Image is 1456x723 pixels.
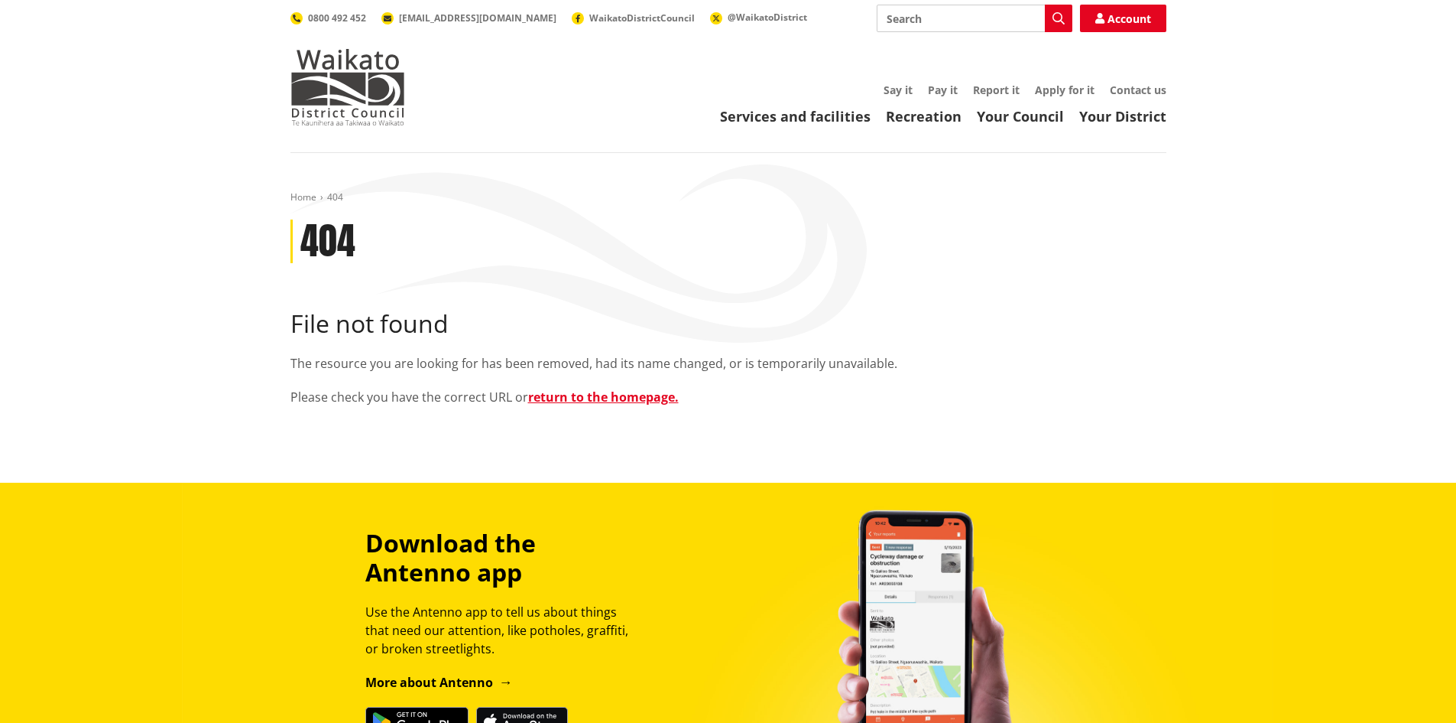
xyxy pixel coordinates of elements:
a: Recreation [886,107,961,125]
a: More about Antenno [365,674,513,691]
span: 0800 492 452 [308,11,366,24]
span: WaikatoDistrictCouncil [589,11,695,24]
a: @WaikatoDistrict [710,11,807,24]
a: Your Council [977,107,1064,125]
span: 404 [327,191,343,204]
a: WaikatoDistrictCouncil [572,11,695,24]
a: Apply for it [1035,83,1094,97]
a: Account [1080,5,1166,32]
a: Home [290,191,316,204]
h2: File not found [290,309,1166,338]
span: @WaikatoDistrict [728,11,807,24]
nav: breadcrumb [290,191,1166,204]
p: Use the Antenno app to tell us about things that need our attention, like potholes, graffiti, or ... [365,603,642,658]
h3: Download the Antenno app [365,529,642,588]
a: Say it [884,83,913,97]
a: Contact us [1110,83,1166,97]
img: Waikato District Council - Te Kaunihera aa Takiwaa o Waikato [290,49,405,125]
p: The resource you are looking for has been removed, had its name changed, or is temporarily unavai... [290,354,1166,373]
a: Services and facilities [720,107,871,125]
a: return to the homepage. [528,389,679,405]
span: [EMAIL_ADDRESS][DOMAIN_NAME] [399,11,556,24]
input: Search input [877,5,1072,32]
a: Report it [973,83,1020,97]
h1: 404 [300,220,355,264]
a: Your District [1079,107,1166,125]
a: 0800 492 452 [290,11,366,24]
a: Pay it [928,83,958,97]
a: [EMAIL_ADDRESS][DOMAIN_NAME] [381,11,556,24]
p: Please check you have the correct URL or [290,388,1166,406]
